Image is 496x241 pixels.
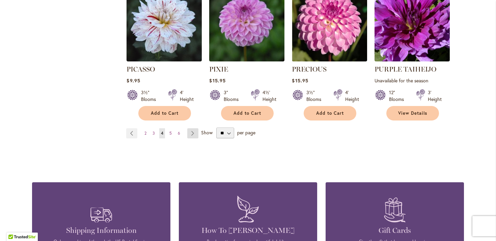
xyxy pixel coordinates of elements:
span: Add to Cart [316,110,344,116]
p: Unavailable for the season [375,77,450,84]
div: 12" Blooms [389,89,408,103]
iframe: Launch Accessibility Center [5,217,24,236]
a: PURPLE TAIHEIJO [375,56,450,63]
div: 3' Height [428,89,442,103]
div: 4' Height [180,89,194,103]
span: 5 [169,131,172,136]
a: 6 [176,128,182,138]
span: $15.95 [209,77,225,84]
button: Add to Cart [304,106,356,121]
a: PURPLE TAIHEIJO [375,65,436,73]
div: 3" Blooms [224,89,243,103]
span: View Details [398,110,427,116]
a: PICASSO [127,65,155,73]
a: PRECIOUS [292,65,327,73]
span: 2 [144,131,146,136]
h4: Shipping Information [42,226,160,235]
div: 4' Height [345,89,359,103]
div: 3½" Blooms [141,89,160,103]
span: 3 [153,131,155,136]
span: per page [237,129,255,136]
span: 6 [178,131,180,136]
div: 4½' Height [263,89,276,103]
button: Add to Cart [221,106,274,121]
a: 3 [151,128,157,138]
button: Add to Cart [138,106,191,121]
span: Add to Cart [233,110,261,116]
h4: How To [PERSON_NAME] [189,226,307,235]
div: 3½" Blooms [306,89,325,103]
a: View Details [386,106,439,121]
span: $15.95 [292,77,308,84]
span: $9.95 [127,77,140,84]
a: PRECIOUS [292,56,367,63]
a: PIXIE [209,65,228,73]
h4: Gift Cards [336,226,454,235]
span: Add to Cart [151,110,178,116]
a: 5 [168,128,173,138]
a: 2 [143,128,148,138]
span: Show [201,129,213,136]
a: PIXIE [209,56,284,63]
a: PICASSO [127,56,202,63]
span: 4 [161,131,163,136]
